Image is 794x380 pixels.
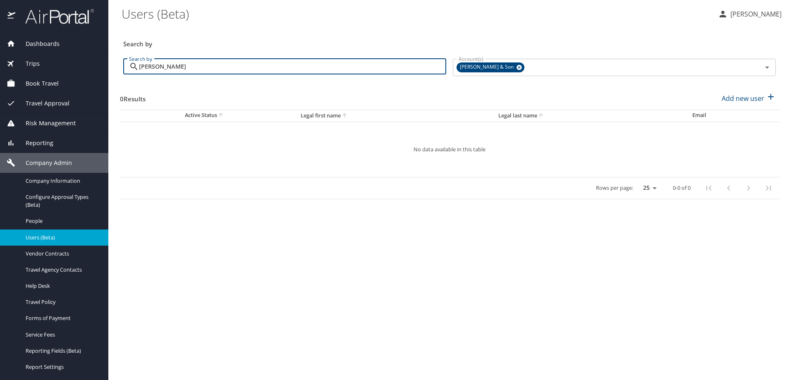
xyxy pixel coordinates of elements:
select: rows per page [636,182,660,194]
span: People [26,217,98,225]
p: Rows per page: [596,185,633,191]
span: Service Fees [26,331,98,339]
span: Reporting [15,139,53,148]
img: icon-airportal.png [7,8,16,24]
img: airportal-logo.png [16,8,94,24]
button: sort [217,112,225,119]
span: Book Travel [15,79,59,88]
span: Risk Management [15,119,76,128]
button: sort [341,112,349,120]
span: [PERSON_NAME] & Son [457,63,519,72]
span: Company Admin [15,158,72,167]
span: Dashboards [15,39,60,48]
p: [PERSON_NAME] [728,9,782,19]
th: Email [686,110,779,122]
span: Travel Approval [15,99,69,108]
th: Legal first name [294,110,492,122]
div: [PERSON_NAME] & Son [457,62,524,72]
span: Travel Agency Contacts [26,266,98,274]
button: [PERSON_NAME] [715,7,785,22]
button: Open [761,62,773,73]
th: Legal last name [492,110,686,122]
span: Trips [15,59,40,68]
span: Report Settings [26,363,98,371]
p: 0-0 of 0 [673,185,691,191]
span: Help Desk [26,282,98,290]
input: Search by name or email [139,59,446,74]
h3: Search by [123,34,776,49]
table: User Search Table [120,110,779,199]
th: Active Status [120,110,294,122]
p: Add new user [722,93,764,103]
button: sort [537,112,545,120]
span: Users (Beta) [26,234,98,241]
span: Configure Approval Types (Beta) [26,193,98,209]
span: Vendor Contracts [26,250,98,258]
h3: 0 Results [120,89,146,104]
span: Company Information [26,177,98,185]
p: No data available in this table [145,147,754,152]
button: Add new user [718,89,779,108]
span: Forms of Payment [26,314,98,322]
span: Travel Policy [26,298,98,306]
h1: Users (Beta) [122,1,711,26]
span: Reporting Fields (Beta) [26,347,98,355]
